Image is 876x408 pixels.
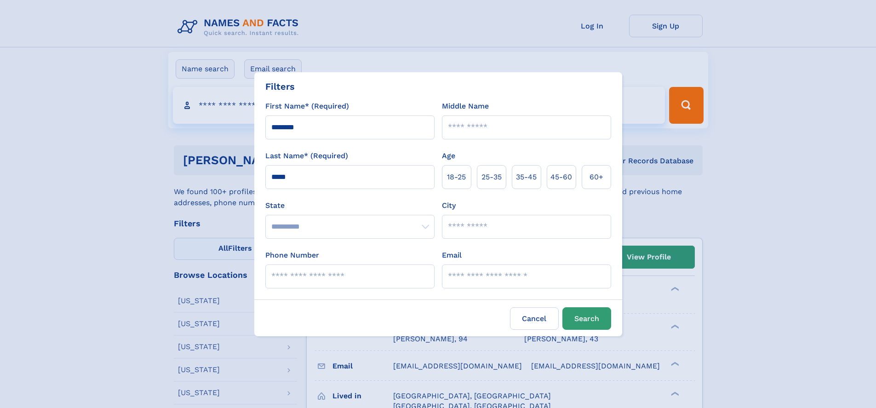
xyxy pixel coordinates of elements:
label: Middle Name [442,101,489,112]
label: Cancel [510,307,559,330]
label: First Name* (Required) [265,101,349,112]
span: 25‑35 [481,172,502,183]
span: 18‑25 [447,172,466,183]
span: 45‑60 [550,172,572,183]
div: Filters [265,80,295,93]
label: Phone Number [265,250,319,261]
label: Email [442,250,462,261]
span: 60+ [590,172,603,183]
label: Last Name* (Required) [265,150,348,161]
label: State [265,200,435,211]
label: Age [442,150,455,161]
button: Search [562,307,611,330]
label: City [442,200,456,211]
span: 35‑45 [516,172,537,183]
